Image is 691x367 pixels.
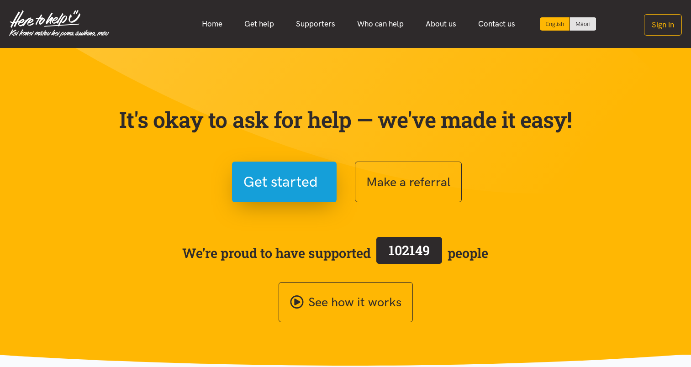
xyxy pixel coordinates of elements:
a: 102149 [371,235,448,271]
p: It's okay to ask for help — we've made it easy! [117,106,574,133]
a: Contact us [467,14,526,34]
a: Switch to Te Reo Māori [570,17,596,31]
a: Get help [233,14,285,34]
button: Sign in [644,14,682,36]
div: Language toggle [540,17,596,31]
span: Get started [243,170,318,194]
span: 102149 [389,241,430,259]
a: Who can help [346,14,415,34]
img: Home [9,10,109,37]
button: Make a referral [355,162,462,202]
a: Supporters [285,14,346,34]
a: Home [191,14,233,34]
a: See how it works [279,282,413,323]
button: Get started [232,162,337,202]
span: We’re proud to have supported people [182,235,488,271]
a: About us [415,14,467,34]
div: Current language [540,17,570,31]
